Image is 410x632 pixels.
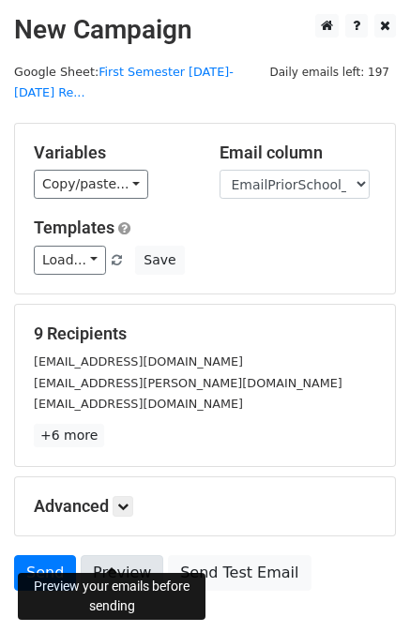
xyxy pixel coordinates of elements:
[34,170,148,199] a: Copy/paste...
[81,555,163,591] a: Preview
[18,573,205,620] div: Preview your emails before sending
[34,218,114,237] a: Templates
[34,324,376,344] h5: 9 Recipients
[14,65,234,100] a: First Semester [DATE]-[DATE] Re...
[14,65,234,100] small: Google Sheet:
[263,65,396,79] a: Daily emails left: 197
[316,542,410,632] iframe: Chat Widget
[34,496,376,517] h5: Advanced
[34,376,342,390] small: [EMAIL_ADDRESS][PERSON_NAME][DOMAIN_NAME]
[34,354,243,369] small: [EMAIL_ADDRESS][DOMAIN_NAME]
[34,424,104,447] a: +6 more
[14,14,396,46] h2: New Campaign
[168,555,311,591] a: Send Test Email
[220,143,377,163] h5: Email column
[14,555,76,591] a: Send
[135,246,184,275] button: Save
[263,62,396,83] span: Daily emails left: 197
[34,143,191,163] h5: Variables
[34,246,106,275] a: Load...
[34,397,243,411] small: [EMAIL_ADDRESS][DOMAIN_NAME]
